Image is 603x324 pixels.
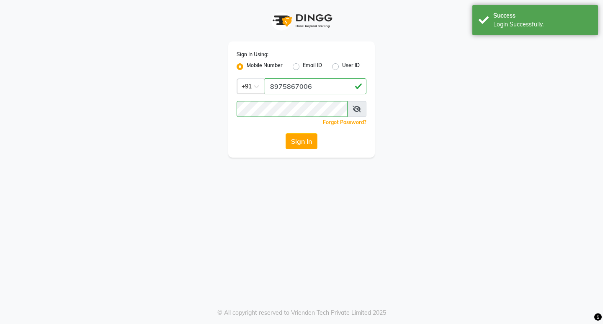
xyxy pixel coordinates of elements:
div: Login Successfully. [493,20,592,29]
div: Success [493,11,592,20]
label: Mobile Number [247,62,283,72]
a: Forgot Password? [323,119,366,125]
img: logo1.svg [268,8,335,33]
input: Username [265,78,366,94]
label: Email ID [303,62,322,72]
button: Sign In [286,133,317,149]
label: User ID [342,62,360,72]
label: Sign In Using: [237,51,268,58]
input: Username [237,101,348,117]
